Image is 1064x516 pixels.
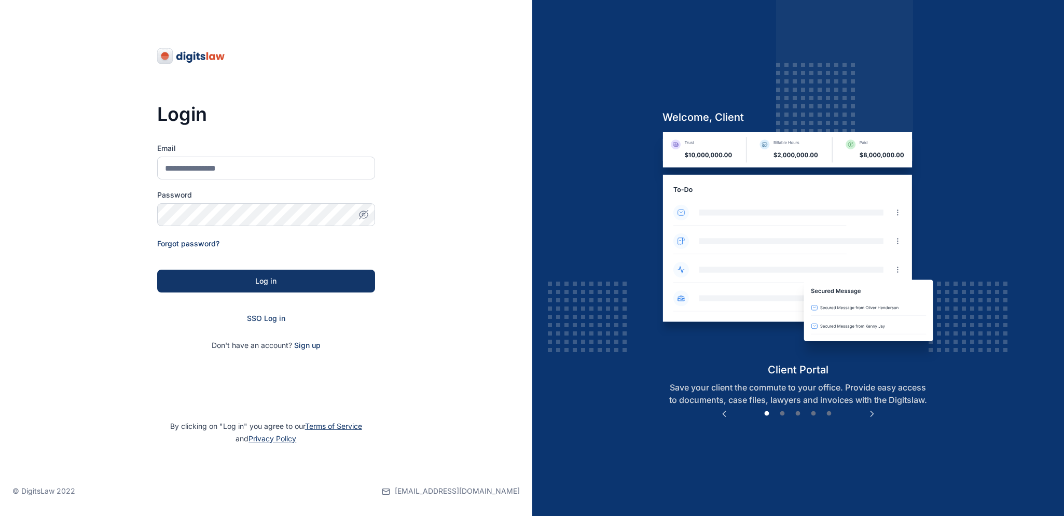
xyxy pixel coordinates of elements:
[777,409,787,419] button: 2
[157,270,375,292] button: Log in
[395,486,520,496] span: [EMAIL_ADDRESS][DOMAIN_NAME]
[294,340,321,351] span: Sign up
[12,486,75,496] p: © DigitsLaw 2022
[382,466,520,516] a: [EMAIL_ADDRESS][DOMAIN_NAME]
[157,239,219,248] a: Forgot password?
[867,409,877,419] button: Next
[157,190,375,200] label: Password
[654,132,942,362] img: client-portal
[824,409,834,419] button: 5
[247,314,285,323] a: SSO Log in
[248,434,296,443] a: Privacy Policy
[654,362,942,377] h5: client portal
[793,409,803,419] button: 3
[157,340,375,351] p: Don't have an account?
[808,409,819,419] button: 4
[294,341,321,350] a: Sign up
[654,381,942,406] p: Save your client the commute to your office. Provide easy access to documents, case files, lawyer...
[762,409,772,419] button: 1
[654,110,942,124] h5: welcome, client
[305,422,362,430] a: Terms of Service
[12,420,520,445] p: By clicking on "Log in" you agree to our
[236,434,296,443] span: and
[157,48,226,64] img: digitslaw-logo
[719,409,729,419] button: Previous
[157,143,375,154] label: Email
[157,104,375,124] h3: Login
[174,276,358,286] div: Log in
